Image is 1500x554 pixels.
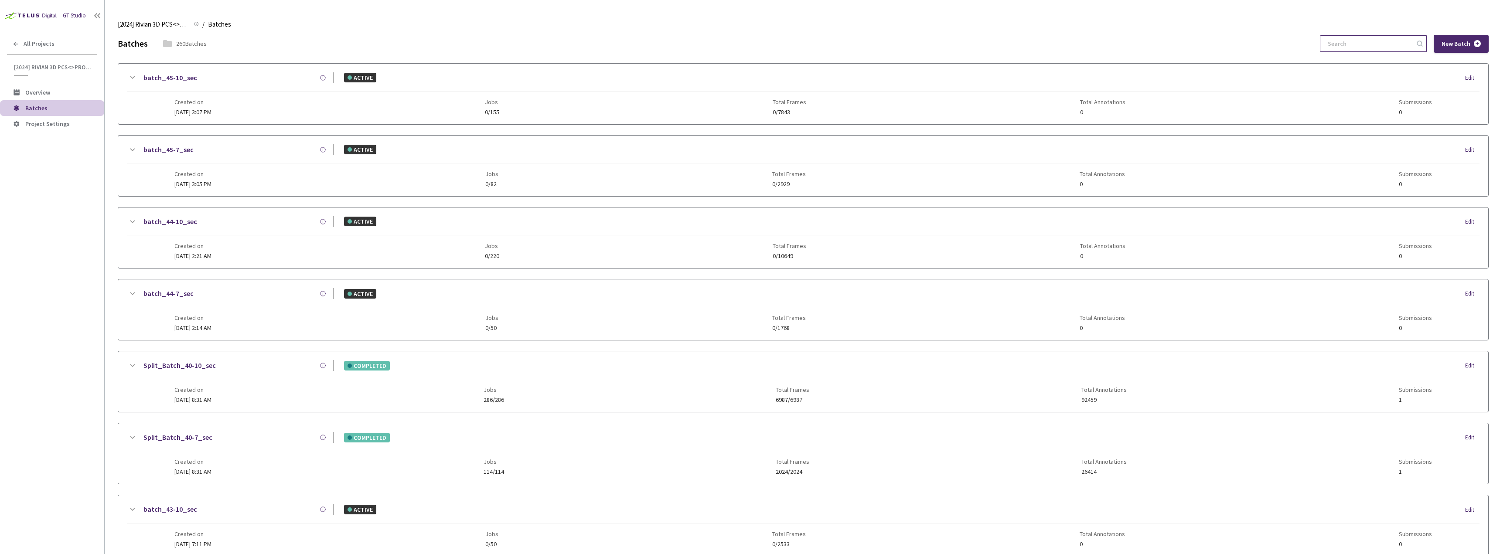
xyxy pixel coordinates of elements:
[174,180,211,188] span: [DATE] 3:05 PM
[344,505,376,514] div: ACTIVE
[118,37,148,50] div: Batches
[1399,181,1432,187] span: 0
[776,397,809,403] span: 6987/6987
[1465,506,1480,514] div: Edit
[143,144,194,155] a: batch_45-7_sec
[118,351,1488,412] div: Split_Batch_40-10_secCOMPLETEDEditCreated on[DATE] 8:31 AMJobs286/286Total Frames6987/6987Total A...
[174,540,211,548] span: [DATE] 7:11 PM
[174,108,211,116] span: [DATE] 3:07 PM
[1323,36,1415,51] input: Search
[174,324,211,332] span: [DATE] 2:14 AM
[485,170,498,177] span: Jobs
[118,136,1488,196] div: batch_45-7_secACTIVEEditCreated on[DATE] 3:05 PMJobs0/82Total Frames0/2929Total Annotations0Submi...
[1399,170,1432,177] span: Submissions
[776,458,809,465] span: Total Frames
[1399,469,1432,475] span: 1
[174,530,211,537] span: Created on
[1399,314,1432,321] span: Submissions
[485,109,499,116] span: 0/155
[1080,109,1125,116] span: 0
[1465,218,1480,226] div: Edit
[772,325,806,331] span: 0/1768
[174,458,211,465] span: Created on
[484,397,504,403] span: 286/286
[484,469,504,475] span: 114/114
[118,207,1488,268] div: batch_44-10_secACTIVEEditCreated on[DATE] 2:21 AMJobs0/220Total Frames0/10649Total Annotations0Su...
[174,99,211,105] span: Created on
[1399,325,1432,331] span: 0
[143,504,197,515] a: batch_43-10_sec
[1081,469,1127,475] span: 26414
[1080,242,1125,249] span: Total Annotations
[1080,99,1125,105] span: Total Annotations
[1465,433,1480,442] div: Edit
[1465,361,1480,370] div: Edit
[1399,109,1432,116] span: 0
[485,325,498,331] span: 0/50
[1081,397,1127,403] span: 92459
[176,39,207,48] div: 260 Batches
[25,88,50,96] span: Overview
[24,40,55,48] span: All Projects
[1399,99,1432,105] span: Submissions
[1399,253,1432,259] span: 0
[1080,314,1125,321] span: Total Annotations
[1080,181,1125,187] span: 0
[773,242,806,249] span: Total Frames
[485,253,499,259] span: 0/220
[344,361,390,370] div: COMPLETED
[776,386,809,393] span: Total Frames
[1465,289,1480,298] div: Edit
[485,181,498,187] span: 0/82
[118,19,188,30] span: [2024] Rivian 3D PCS<>Production
[174,314,211,321] span: Created on
[773,109,806,116] span: 0/7843
[1465,146,1480,154] div: Edit
[1399,397,1432,403] span: 1
[773,253,806,259] span: 0/10649
[772,170,806,177] span: Total Frames
[1442,40,1470,48] span: New Batch
[208,19,231,30] span: Batches
[485,541,498,547] span: 0/50
[1080,541,1125,547] span: 0
[118,279,1488,340] div: batch_44-7_secACTIVEEditCreated on[DATE] 2:14 AMJobs0/50Total Frames0/1768Total Annotations0Submi...
[174,468,211,476] span: [DATE] 8:31 AM
[118,423,1488,484] div: Split_Batch_40-7_secCOMPLETEDEditCreated on[DATE] 8:31 AMJobs114/114Total Frames2024/2024Total An...
[1399,541,1432,547] span: 0
[772,541,806,547] span: 0/2533
[344,73,376,82] div: ACTIVE
[773,99,806,105] span: Total Frames
[174,252,211,260] span: [DATE] 2:21 AM
[143,360,216,371] a: Split_Batch_40-10_sec
[484,458,504,465] span: Jobs
[63,11,86,20] div: GT Studio
[1080,170,1125,177] span: Total Annotations
[174,396,211,404] span: [DATE] 8:31 AM
[344,289,376,299] div: ACTIVE
[25,104,48,112] span: Batches
[1081,386,1127,393] span: Total Annotations
[484,386,504,393] span: Jobs
[174,170,211,177] span: Created on
[118,64,1488,124] div: batch_45-10_secACTIVEEditCreated on[DATE] 3:07 PMJobs0/155Total Frames0/7843Total Annotations0Sub...
[1080,530,1125,537] span: Total Annotations
[776,469,809,475] span: 2024/2024
[174,242,211,249] span: Created on
[772,530,806,537] span: Total Frames
[772,181,806,187] span: 0/2929
[1080,253,1125,259] span: 0
[1399,386,1432,393] span: Submissions
[485,530,498,537] span: Jobs
[772,314,806,321] span: Total Frames
[174,386,211,393] span: Created on
[143,216,197,227] a: batch_44-10_sec
[1399,530,1432,537] span: Submissions
[143,432,212,443] a: Split_Batch_40-7_sec
[485,314,498,321] span: Jobs
[485,242,499,249] span: Jobs
[1081,458,1127,465] span: Total Annotations
[1465,74,1480,82] div: Edit
[14,64,92,71] span: [2024] Rivian 3D PCS<>Production
[344,433,390,442] div: COMPLETED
